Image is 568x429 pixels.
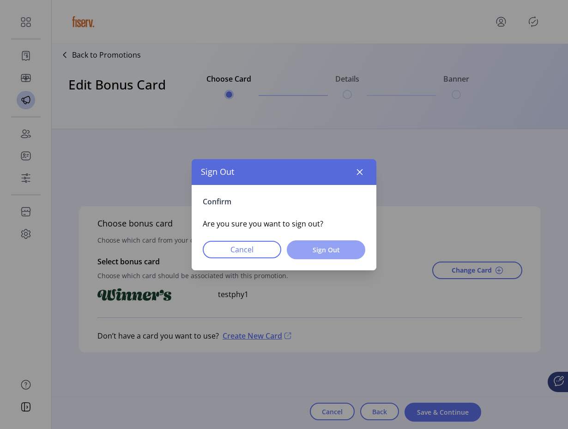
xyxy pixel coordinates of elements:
span: Sign Out [299,245,353,255]
p: Are you sure you want to sign out? [203,218,365,229]
span: Sign Out [201,166,234,178]
button: Sign Out [287,240,365,259]
button: Cancel [203,241,281,258]
p: Confirm [203,196,365,207]
span: Cancel [215,244,269,255]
